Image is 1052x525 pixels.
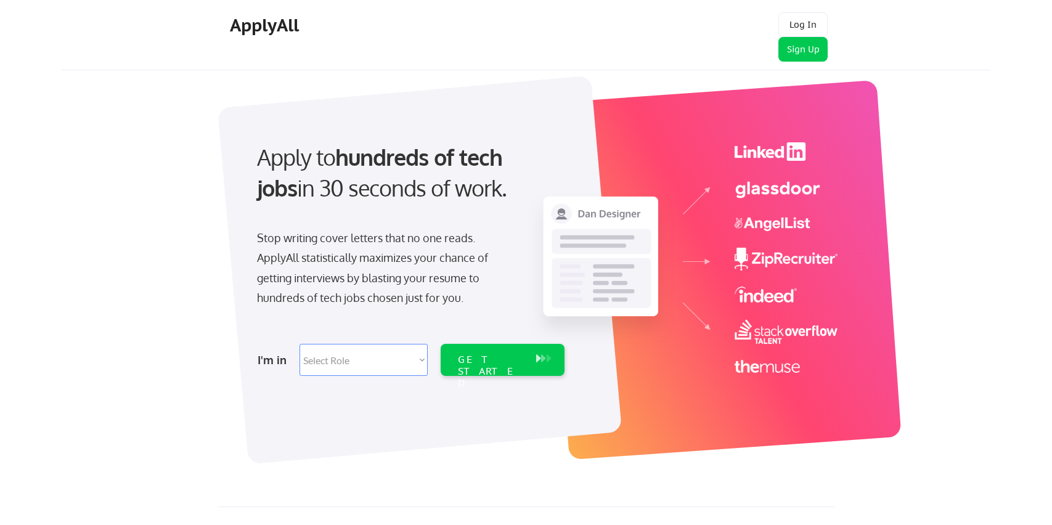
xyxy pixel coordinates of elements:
[230,15,303,36] div: ApplyAll
[257,143,508,201] strong: hundreds of tech jobs
[458,354,524,389] div: GET STARTED
[258,350,292,370] div: I'm in
[257,228,510,308] div: Stop writing cover letters that no one reads. ApplyAll statistically maximizes your chance of get...
[257,142,560,204] div: Apply to in 30 seconds of work.
[778,12,828,37] button: Log In
[778,37,828,62] button: Sign Up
